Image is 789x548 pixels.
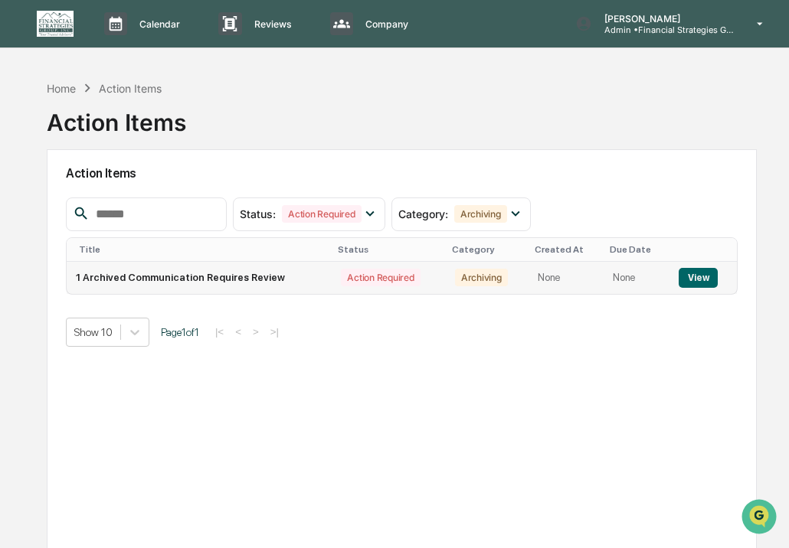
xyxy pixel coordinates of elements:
span: Category : [398,207,448,220]
p: [PERSON_NAME] [592,13,735,24]
button: See all [237,167,279,185]
div: Archiving [454,205,507,223]
div: Status [338,244,440,255]
button: >| [266,325,283,338]
img: 8933085812038_c878075ebb4cc5468115_72.jpg [32,117,60,145]
span: Preclearance [31,313,99,328]
span: Data Lookup [31,342,97,357]
img: Jack Rasmussen [15,235,40,259]
span: • [127,208,133,220]
div: 🖐️ [15,315,28,327]
div: Due Date [610,244,663,255]
span: Status : [240,207,276,220]
span: Pylon [152,380,185,391]
div: Action Required [341,269,420,286]
button: |< [211,325,228,338]
button: > [248,325,264,338]
a: Powered byPylon [108,379,185,391]
div: We're available if you need us! [69,132,211,145]
span: Attestations [126,313,190,328]
span: [PERSON_NAME] [47,208,124,220]
button: View [679,268,718,288]
img: logo [37,11,74,37]
button: < [231,325,246,338]
p: Company [353,18,416,30]
td: None [529,262,604,294]
div: Created At [535,244,597,255]
div: Action Items [47,96,186,136]
div: Action Items [99,82,162,95]
iframe: Open customer support [740,497,781,539]
td: None [604,262,670,294]
span: Page 1 of 1 [161,326,199,338]
a: View [679,272,718,283]
a: 🖐️Preclearance [9,307,105,334]
div: 🗄️ [111,315,123,327]
img: Jack Rasmussen [15,194,40,218]
p: Admin • Financial Strategies Group (FSG) [592,24,735,35]
div: Start new chat [69,117,251,132]
span: [DATE] [136,208,167,220]
div: Past conversations [15,170,103,182]
h2: Action Items [66,166,738,181]
span: [DATE] [136,250,167,262]
a: 🔎Data Lookup [9,336,103,364]
img: 1746055101610-c473b297-6a78-478c-a979-82029cc54cd1 [31,209,43,221]
td: 1 Archived Communication Requires Review [67,262,332,294]
p: How can we help? [15,32,279,57]
div: Home [47,82,76,95]
span: • [127,250,133,262]
span: [PERSON_NAME] [47,250,124,262]
a: 🗄️Attestations [105,307,196,334]
p: Calendar [127,18,188,30]
button: Start new chat [260,122,279,140]
img: 1746055101610-c473b297-6a78-478c-a979-82029cc54cd1 [15,117,43,145]
div: Category [452,244,522,255]
div: 🔎 [15,344,28,356]
div: Action Required [282,205,361,223]
img: 1746055101610-c473b297-6a78-478c-a979-82029cc54cd1 [31,250,43,263]
div: Archiving [455,269,508,286]
div: Title [79,244,326,255]
p: Reviews [242,18,300,30]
